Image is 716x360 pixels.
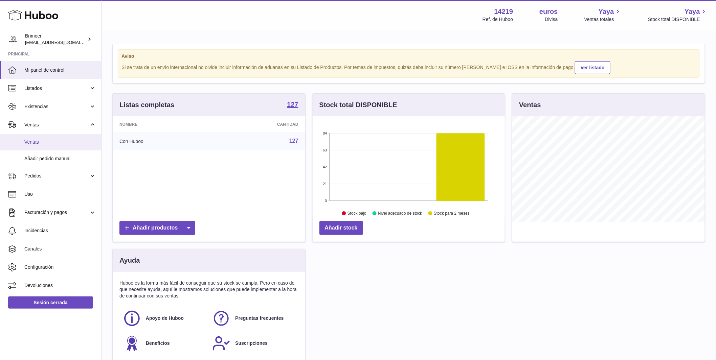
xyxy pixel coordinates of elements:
font: Yaya [599,8,614,15]
font: Stock total DISPONIBLE [648,17,700,22]
font: Divisa [545,17,558,22]
font: Uso [24,191,33,197]
text: 42 [323,165,327,169]
font: Nombre [119,122,137,127]
font: Pedidos [24,173,42,178]
font: Incidencias [24,228,48,233]
font: Devoluciones [24,283,53,288]
a: 127 [289,138,298,144]
a: Preguntas frecuentes [212,309,295,328]
font: Principal [8,52,30,56]
a: Añadir stock [319,221,363,235]
font: Ventas totales [584,17,614,22]
font: Ayuda [119,257,140,264]
text: Stock para 2 meses [434,211,470,216]
text: 63 [323,148,327,152]
a: Yaya Ventas totales [584,7,622,23]
text: 84 [323,131,327,135]
font: euros [539,8,558,15]
a: Ver listado [575,61,610,74]
font: Suscripciones [235,340,268,346]
font: 14219 [494,8,513,15]
font: Añadir stock [325,225,358,231]
font: Beneficios [146,340,170,346]
font: Huboo es la forma más fácil de conseguir que su stock se cumpla. Pero en caso de que necesite ayu... [119,280,297,298]
font: Configuración [24,264,53,270]
a: 127 [287,101,298,109]
font: Listas completas [119,101,174,109]
font: Yaya [685,8,700,15]
font: Ver listado [581,65,605,70]
font: Aviso [121,53,134,59]
font: Añadir productos [133,225,178,231]
font: Canales [24,246,42,251]
font: Preguntas frecuentes [235,315,284,321]
font: Listados [24,86,42,91]
a: Yaya Stock total DISPONIBLE [648,7,708,23]
a: Sesión cerrada [8,296,93,309]
a: Suscripciones [212,334,295,353]
font: Ref. de Huboo [483,17,513,22]
font: Ventas [24,139,39,145]
text: Nivel adecuado de stock [378,211,423,216]
a: Beneficios [123,334,205,353]
font: 127 [287,101,298,108]
font: Brimoer [25,33,42,39]
font: Stock total DISPONIBLE [319,101,397,109]
font: Facturación y pagos [24,210,67,215]
img: oroses@renuevo.es [8,34,18,44]
font: [EMAIL_ADDRESS][DOMAIN_NAME] [25,40,99,45]
font: Existencias [24,104,48,109]
text: 0 [325,199,327,203]
font: Cantidad [277,122,298,127]
font: Sesión cerrada [33,300,67,305]
a: Añadir productos [119,221,195,235]
font: Ventas [24,122,39,127]
font: Apoyo de Huboo [146,315,184,321]
font: Añadir pedido manual [24,156,70,161]
text: Stock bajo [348,211,366,216]
font: Ventas [519,101,541,109]
font: Mi panel de control [24,67,64,73]
text: 21 [323,182,327,186]
font: Con Huboo [119,138,143,144]
a: Apoyo de Huboo [123,309,205,328]
font: Si se trata de un envío internacional no olvide incluir información de aduanas en su Listado de P... [121,65,575,70]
